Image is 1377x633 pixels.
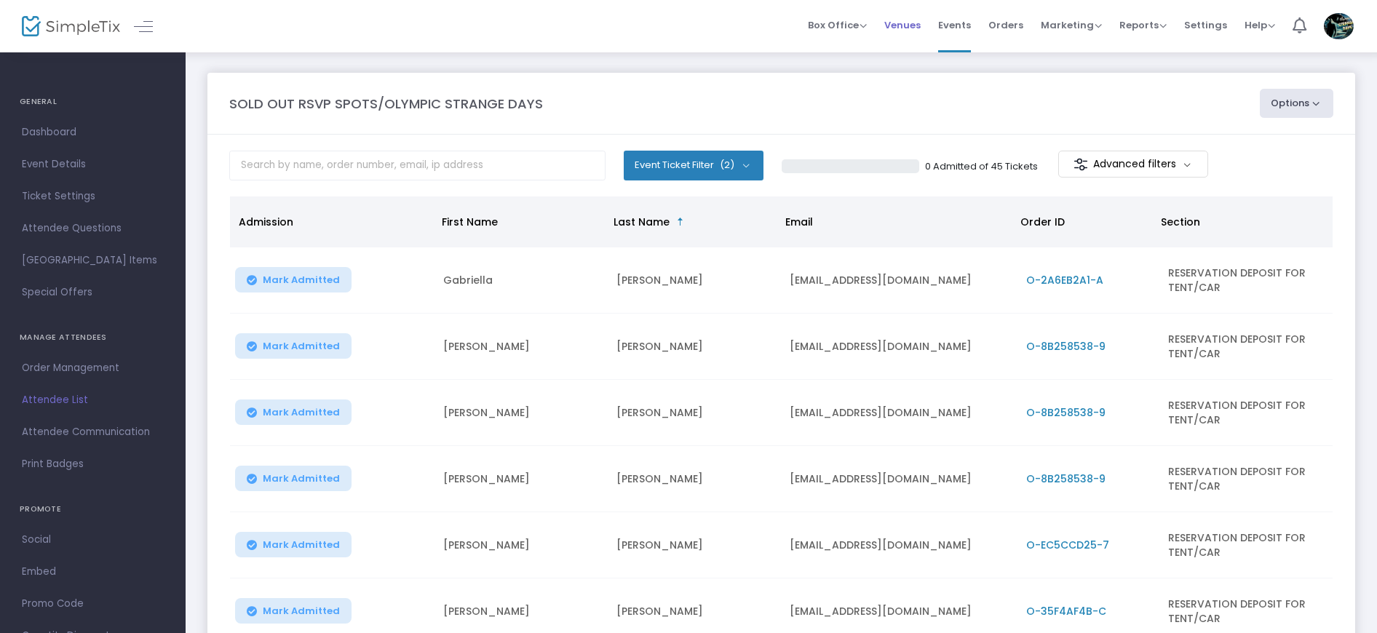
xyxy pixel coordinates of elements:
[785,215,813,229] span: Email
[781,314,1017,380] td: [EMAIL_ADDRESS][DOMAIN_NAME]
[235,333,352,359] button: Mark Admitted
[808,18,867,32] span: Box Office
[235,532,352,557] button: Mark Admitted
[608,380,781,446] td: [PERSON_NAME]
[1026,538,1109,552] span: O-EC5CCD25-7
[1041,18,1102,32] span: Marketing
[442,215,498,229] span: First Name
[235,267,352,292] button: Mark Admitted
[608,314,781,380] td: [PERSON_NAME]
[20,495,166,524] h4: PROMOTE
[938,7,971,44] span: Events
[434,446,608,512] td: [PERSON_NAME]
[434,314,608,380] td: [PERSON_NAME]
[608,512,781,578] td: [PERSON_NAME]
[235,399,352,425] button: Mark Admitted
[22,455,164,474] span: Print Badges
[263,407,340,418] span: Mark Admitted
[1020,215,1065,229] span: Order ID
[988,7,1023,44] span: Orders
[1159,380,1333,446] td: RESERVATION DEPOSIT FOR TENT/CAR
[1026,273,1103,287] span: O-2A6EB2A1-A
[608,247,781,314] td: [PERSON_NAME]
[239,215,293,229] span: Admission
[235,598,352,624] button: Mark Admitted
[781,512,1017,578] td: [EMAIL_ADDRESS][DOMAIN_NAME]
[1159,247,1333,314] td: RESERVATION DEPOSIT FOR TENT/CAR
[22,391,164,410] span: Attendee List
[263,539,340,551] span: Mark Admitted
[1245,18,1275,32] span: Help
[434,380,608,446] td: [PERSON_NAME]
[22,123,164,142] span: Dashboard
[263,274,340,286] span: Mark Admitted
[781,380,1017,446] td: [EMAIL_ADDRESS][DOMAIN_NAME]
[20,323,166,352] h4: MANAGE ATTENDEES
[434,512,608,578] td: [PERSON_NAME]
[229,94,543,114] m-panel-title: SOLD OUT RSVP SPOTS/OLYMPIC STRANGE DAYS
[22,594,164,613] span: Promo Code
[624,151,763,180] button: Event Ticket Filter(2)
[720,159,734,171] span: (2)
[22,423,164,442] span: Attendee Communication
[263,473,340,485] span: Mark Admitted
[675,216,686,228] span: Sortable
[263,605,340,617] span: Mark Admitted
[434,247,608,314] td: Gabriella
[22,562,164,581] span: Embed
[1026,471,1106,486] span: O-8B258538-9
[22,219,164,238] span: Attendee Questions
[1159,314,1333,380] td: RESERVATION DEPOSIT FOR TENT/CAR
[608,446,781,512] td: [PERSON_NAME]
[1161,215,1200,229] span: Section
[22,155,164,174] span: Event Details
[884,7,921,44] span: Venues
[229,151,606,180] input: Search by name, order number, email, ip address
[22,530,164,549] span: Social
[20,87,166,116] h4: GENERAL
[781,247,1017,314] td: [EMAIL_ADDRESS][DOMAIN_NAME]
[1184,7,1227,44] span: Settings
[22,359,164,378] span: Order Management
[22,251,164,270] span: [GEOGRAPHIC_DATA] Items
[1260,89,1334,118] button: Options
[1159,512,1333,578] td: RESERVATION DEPOSIT FOR TENT/CAR
[1058,151,1209,178] m-button: Advanced filters
[1026,405,1106,420] span: O-8B258538-9
[235,466,352,491] button: Mark Admitted
[1119,18,1167,32] span: Reports
[22,187,164,206] span: Ticket Settings
[1026,604,1106,618] span: O-35F4AF4B-C
[1074,157,1088,172] img: filter
[781,446,1017,512] td: [EMAIL_ADDRESS][DOMAIN_NAME]
[1026,339,1106,354] span: O-8B258538-9
[22,283,164,302] span: Special Offers
[925,159,1038,174] p: 0 Admitted of 45 Tickets
[263,341,340,352] span: Mark Admitted
[1159,446,1333,512] td: RESERVATION DEPOSIT FOR TENT/CAR
[614,215,670,229] span: Last Name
